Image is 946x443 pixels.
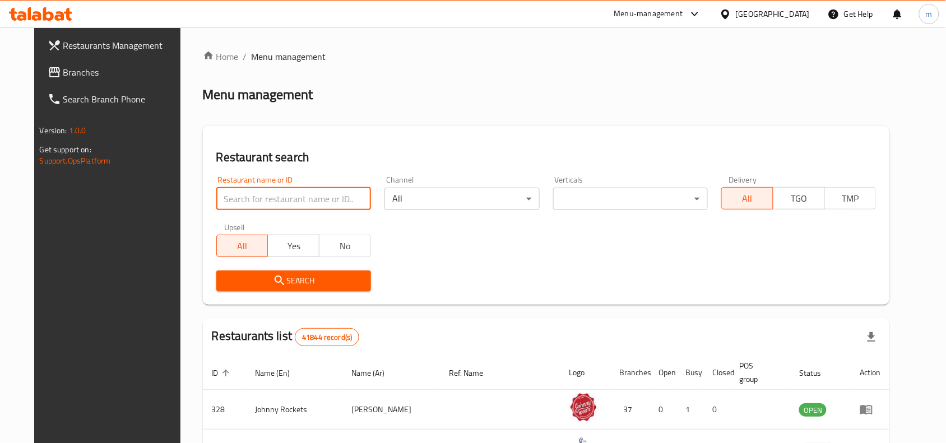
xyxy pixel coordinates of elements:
[63,66,183,79] span: Branches
[203,50,239,63] a: Home
[449,366,498,380] span: Ref. Name
[342,390,440,430] td: [PERSON_NAME]
[926,8,933,20] span: m
[799,366,836,380] span: Status
[295,328,359,346] div: Total records count
[611,390,650,430] td: 37
[63,39,183,52] span: Restaurants Management
[319,235,371,257] button: No
[614,7,683,21] div: Menu-management
[721,187,773,209] button: All
[225,274,362,288] span: Search
[39,86,192,113] a: Search Branch Phone
[221,238,264,254] span: All
[829,190,872,207] span: TMP
[203,50,890,63] nav: breadcrumb
[729,176,757,184] label: Delivery
[40,123,67,138] span: Version:
[295,332,359,343] span: 41844 record(s)
[203,390,247,430] td: 328
[39,59,192,86] a: Branches
[224,223,245,231] label: Upsell
[851,356,889,390] th: Action
[39,32,192,59] a: Restaurants Management
[799,404,827,417] span: OPEN
[677,390,704,430] td: 1
[212,328,360,346] h2: Restaurants list
[63,92,183,106] span: Search Branch Phone
[256,366,305,380] span: Name (En)
[351,366,399,380] span: Name (Ar)
[860,403,880,416] div: Menu
[216,271,371,291] button: Search
[704,356,731,390] th: Closed
[203,86,313,104] h2: Menu management
[736,8,810,20] div: [GEOGRAPHIC_DATA]
[40,142,91,157] span: Get support on:
[824,187,877,209] button: TMP
[40,153,111,168] a: Support.OpsPlatform
[704,390,731,430] td: 0
[569,393,597,421] img: Johnny Rockets
[858,324,885,351] div: Export file
[272,238,315,254] span: Yes
[243,50,247,63] li: /
[650,356,677,390] th: Open
[740,359,777,386] span: POS group
[726,190,769,207] span: All
[324,238,367,254] span: No
[252,50,326,63] span: Menu management
[216,235,268,257] button: All
[778,190,820,207] span: TGO
[773,187,825,209] button: TGO
[216,188,371,210] input: Search for restaurant name or ID..
[267,235,319,257] button: Yes
[650,390,677,430] td: 0
[560,356,611,390] th: Logo
[212,366,233,380] span: ID
[611,356,650,390] th: Branches
[677,356,704,390] th: Busy
[247,390,343,430] td: Johnny Rockets
[384,188,539,210] div: All
[553,188,708,210] div: ​
[216,149,877,166] h2: Restaurant search
[69,123,86,138] span: 1.0.0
